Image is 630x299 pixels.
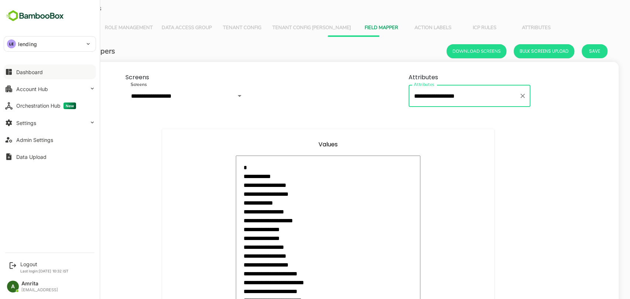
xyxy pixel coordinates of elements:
label: Screens [105,81,121,88]
div: Logout [20,261,69,267]
img: BambooboxFullLogoMark.5f36c76dfaba33ec1ec1367b70bb1252.svg [4,9,66,23]
button: Account Hub [4,81,96,96]
div: LElending [4,36,96,51]
span: Tenant Config [PERSON_NAME] [247,25,325,31]
label: Values [293,140,312,149]
button: Clear [492,91,502,101]
label: Attributes [388,81,409,88]
div: Account Hub [16,86,48,92]
div: A [7,281,19,292]
h6: Tenant Label Mappers [15,45,89,57]
button: Data Upload [4,149,96,164]
label: Attributes [383,73,505,82]
button: Download Screens [421,44,481,58]
p: lending [18,40,37,48]
div: Data Upload [16,154,47,160]
button: Open [209,91,219,101]
button: Admin Settings [4,132,96,147]
div: Admin Settings [16,137,53,143]
div: Amrita [21,281,58,287]
div: Vertical tabs example [18,19,586,37]
button: Settings [4,115,96,130]
span: Tenant Config [195,25,238,31]
div: Orchestration Hub [16,102,76,109]
button: Orchestration HubNew [4,98,96,113]
div: [EMAIL_ADDRESS] [21,288,58,292]
label: Screens [100,73,221,82]
div: Settings [16,120,36,126]
span: ICP Rules [437,25,480,31]
span: Bulk Screens Upload [494,46,543,56]
button: Dashboard [4,65,96,79]
span: User Management [22,25,70,31]
span: Data Access Group [136,25,186,31]
span: Action Labels [386,25,428,31]
span: Attributes [489,25,532,31]
span: New [63,102,76,109]
button: Bulk Screens Upload [488,44,548,58]
div: LE [7,39,16,48]
div: Dashboard [16,69,43,75]
span: Field Mapper [334,25,377,31]
p: Last login: [DATE] 10:32 IST [20,269,69,273]
span: Role Management [79,25,127,31]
